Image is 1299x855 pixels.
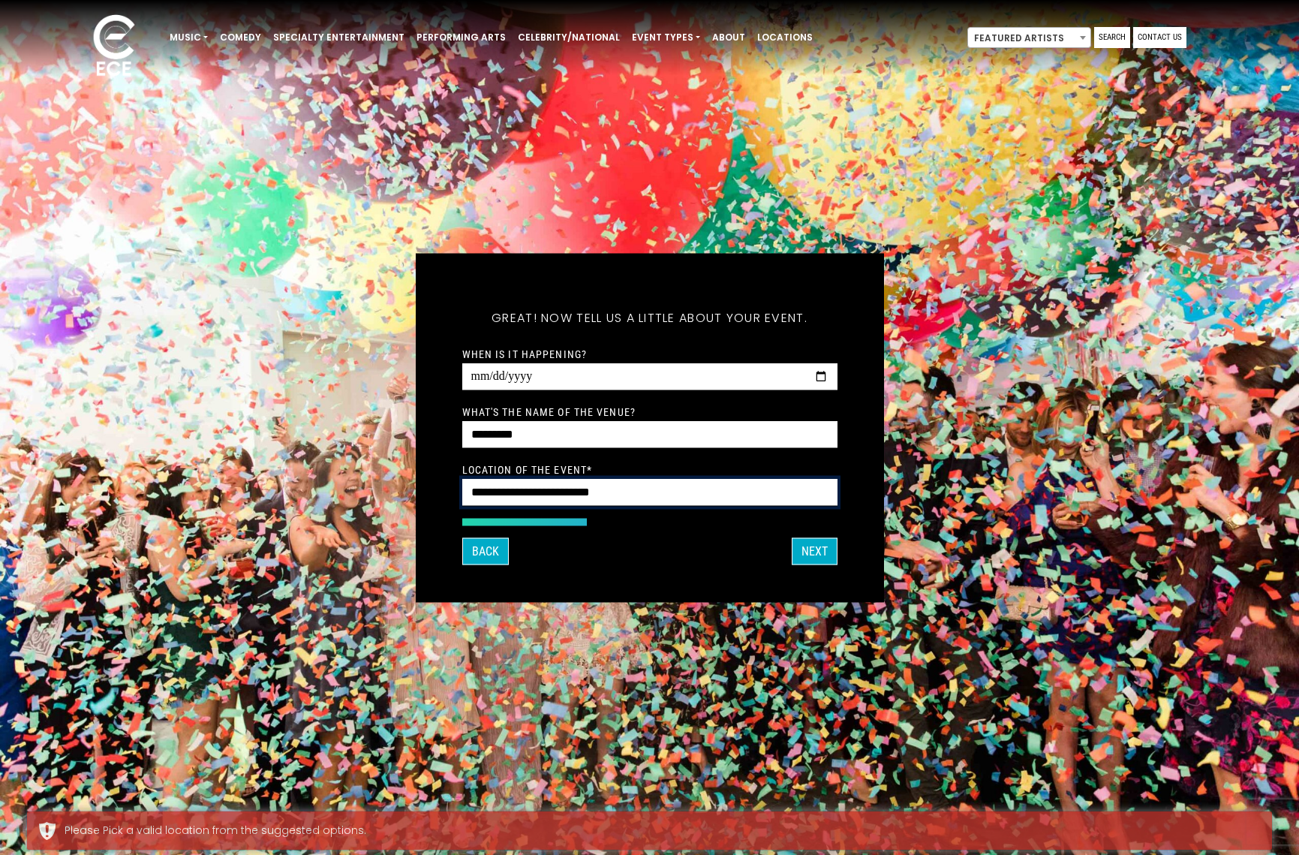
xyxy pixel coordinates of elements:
a: Event Types [626,25,706,50]
button: Next [792,537,837,564]
a: Search [1094,27,1130,48]
a: Music [164,25,214,50]
button: Back [462,537,509,564]
h5: Great! Now tell us a little about your event. [462,291,837,345]
a: Contact Us [1133,27,1186,48]
span: Featured Artists [967,27,1091,48]
label: Location of the event [462,462,593,476]
div: Please Pick a valid location from the suggested options. [65,823,1261,838]
a: Performing Arts [410,25,512,50]
a: Specialty Entertainment [267,25,410,50]
a: Celebrity/National [512,25,626,50]
span: Featured Artists [968,28,1090,49]
img: ece_new_logo_whitev2-1.png [77,11,152,83]
label: When is it happening? [462,347,588,360]
a: Locations [751,25,819,50]
a: About [706,25,751,50]
a: Comedy [214,25,267,50]
label: What's the name of the venue? [462,405,636,418]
